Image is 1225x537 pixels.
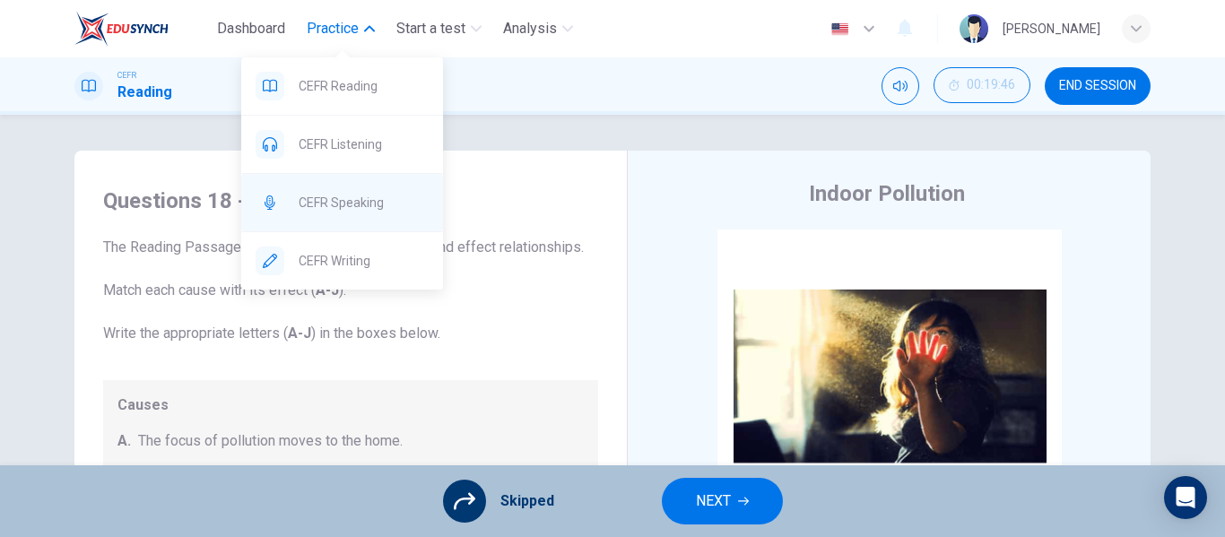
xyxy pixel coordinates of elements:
span: 00:19:46 [967,78,1015,92]
span: Practice [307,18,359,39]
h1: Reading [117,82,172,103]
img: EduSynch logo [74,11,169,47]
span: Skipped [500,490,554,512]
div: Hide [934,67,1030,105]
a: EduSynch logo [74,11,210,47]
h4: Questions 18 - 24 [103,186,598,215]
span: Start a test [396,18,465,39]
span: NEXT [696,489,731,514]
button: NEXT [662,478,783,524]
span: CEFR Reading [299,75,429,97]
b: A-J [288,325,311,342]
button: Analysis [496,13,580,45]
span: A. [117,430,131,452]
div: CEFR Writing [241,232,443,290]
span: CEFR Speaking [299,192,429,213]
span: Analysis [503,18,557,39]
span: CEFR Writing [299,250,429,272]
img: Profile picture [960,14,988,43]
h4: Indoor Pollution [809,179,965,208]
div: CEFR Listening [241,116,443,173]
button: Start a test [389,13,489,45]
span: Dashboard [217,18,285,39]
span: Causes [117,394,584,416]
img: en [829,22,851,36]
div: Mute [882,67,919,105]
button: Dashboard [210,13,292,45]
button: END SESSION [1045,67,1151,105]
span: The Reading Passage describes a number of cause and effect relationships. Match each cause with i... [103,237,598,344]
b: A-J [316,281,339,299]
span: CEFR [117,69,136,82]
span: CEFR Listening [299,134,429,155]
div: CEFR Reading [241,57,443,115]
div: CEFR Speaking [241,174,443,231]
span: END SESSION [1059,79,1136,93]
div: Open Intercom Messenger [1164,476,1207,519]
div: [PERSON_NAME] [1003,18,1100,39]
span: The focus of pollution moves to the home. [138,430,403,452]
button: 00:19:46 [934,67,1030,103]
button: Practice [300,13,382,45]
